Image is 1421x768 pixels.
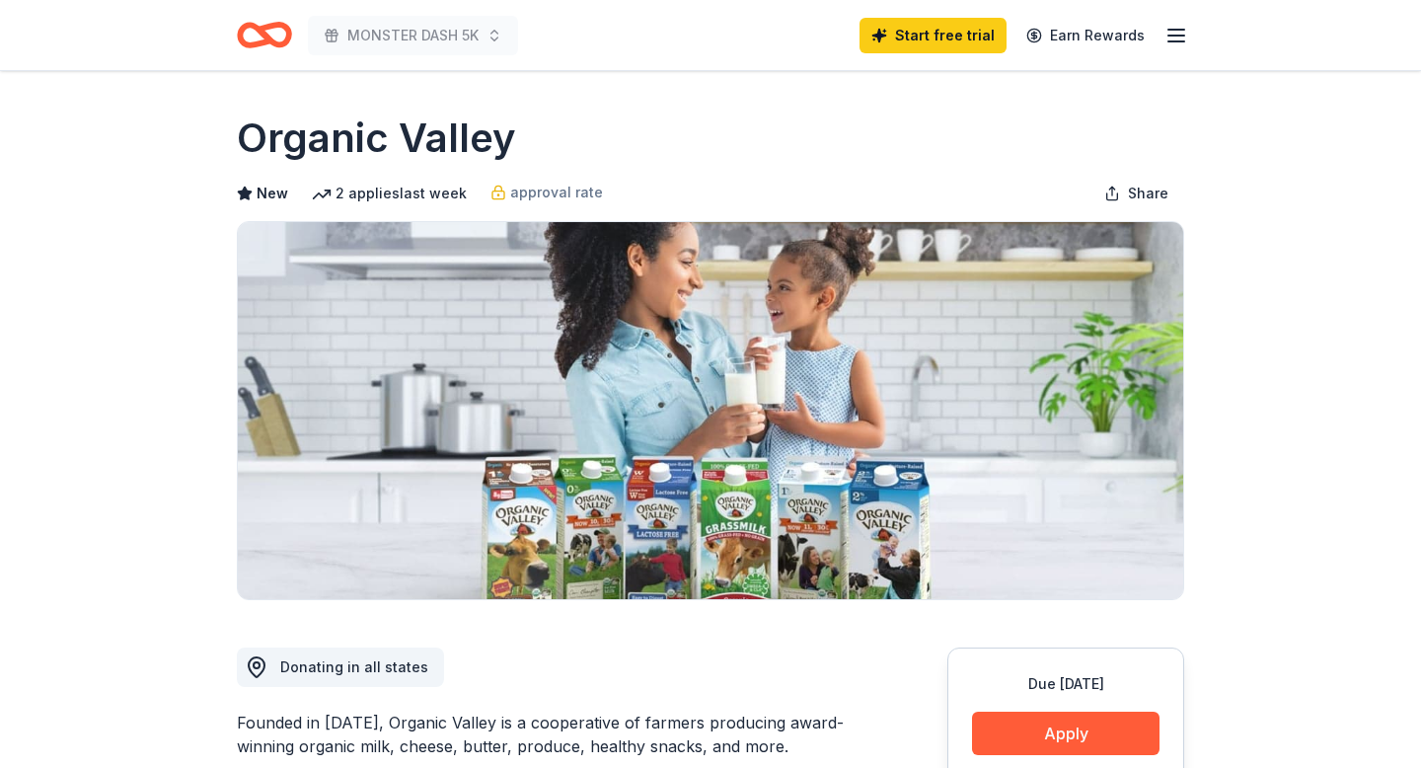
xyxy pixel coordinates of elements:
h1: Organic Valley [237,111,516,166]
div: 2 applies last week [312,182,467,205]
button: MONSTER DASH 5K [308,16,518,55]
a: Earn Rewards [1014,18,1157,53]
div: Due [DATE] [972,672,1159,696]
div: Founded in [DATE], Organic Valley is a cooperative of farmers producing award-winning organic mil... [237,711,853,758]
span: MONSTER DASH 5K [347,24,479,47]
a: Home [237,12,292,58]
span: approval rate [510,181,603,204]
span: New [257,182,288,205]
a: approval rate [490,181,603,204]
span: Donating in all states [280,658,428,675]
button: Apply [972,712,1159,755]
img: Image for Organic Valley [238,222,1183,599]
a: Start free trial [860,18,1007,53]
span: Share [1128,182,1168,205]
button: Share [1088,174,1184,213]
